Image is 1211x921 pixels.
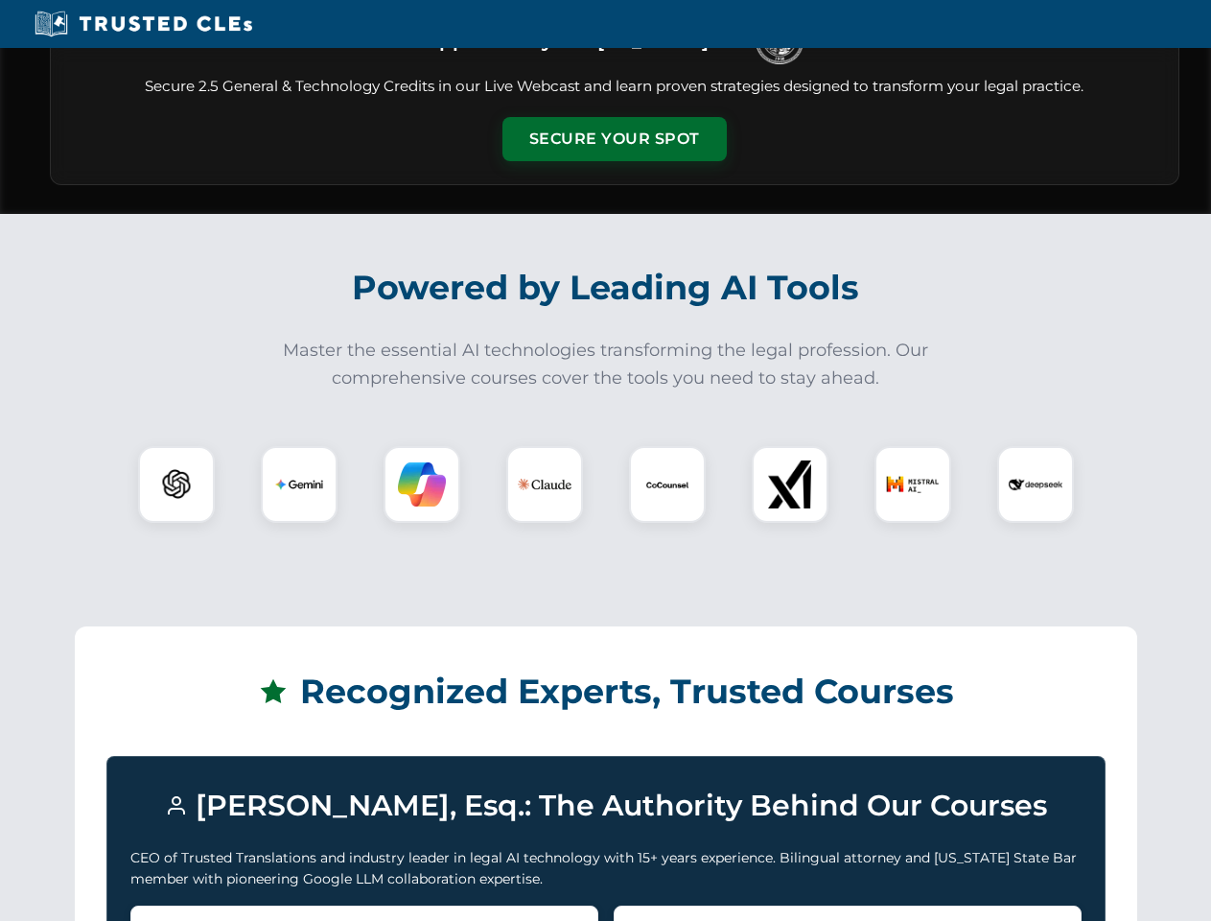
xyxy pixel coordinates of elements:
[130,847,1082,890] p: CEO of Trusted Translations and industry leader in legal AI technology with 15+ years experience....
[384,446,460,523] div: Copilot
[138,446,215,523] div: ChatGPT
[1009,458,1062,511] img: DeepSeek Logo
[130,780,1082,832] h3: [PERSON_NAME], Esq.: The Authority Behind Our Courses
[506,446,583,523] div: Claude
[261,446,338,523] div: Gemini
[997,446,1074,523] div: DeepSeek
[874,446,951,523] div: Mistral AI
[398,460,446,508] img: Copilot Logo
[518,458,571,511] img: Claude Logo
[752,446,828,523] div: xAI
[106,658,1106,725] h2: Recognized Experts, Trusted Courses
[270,337,942,392] p: Master the essential AI technologies transforming the legal profession. Our comprehensive courses...
[886,458,940,511] img: Mistral AI Logo
[643,460,691,508] img: CoCounsel Logo
[29,10,258,38] img: Trusted CLEs
[275,460,323,508] img: Gemini Logo
[75,254,1137,321] h2: Powered by Leading AI Tools
[149,457,204,512] img: ChatGPT Logo
[502,117,727,161] button: Secure Your Spot
[629,446,706,523] div: CoCounsel
[766,460,814,508] img: xAI Logo
[74,76,1155,98] p: Secure 2.5 General & Technology Credits in our Live Webcast and learn proven strategies designed ...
